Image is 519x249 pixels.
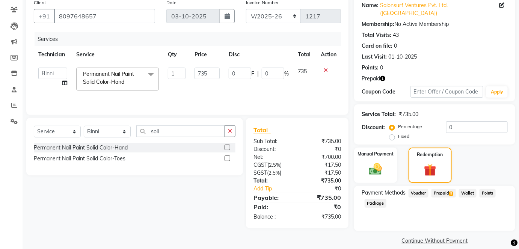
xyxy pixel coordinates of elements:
label: Fixed [398,133,409,140]
div: Payable: [248,193,297,202]
div: Permanent Nail Paint Solid Color-Hand [34,144,128,152]
div: Points: [362,64,379,72]
div: 43 [393,31,399,39]
th: Service [72,46,163,63]
div: Services [35,32,347,46]
span: % [284,70,289,78]
span: Total [253,126,271,134]
span: 2.5% [269,170,280,176]
div: ₹17.50 [297,161,347,169]
div: ( ) [248,169,297,177]
span: Permanent Nail Paint Solid Color-Hand [83,71,134,85]
div: Coupon Code [362,88,410,96]
span: Prepaid [362,75,380,83]
div: ₹735.00 [297,193,347,202]
div: Card on file: [362,42,392,50]
div: ( ) [248,161,297,169]
th: Technician [34,46,72,63]
a: Salonsurf Ventures Pvt. Ltd. ([GEOGRAPHIC_DATA]) [380,2,499,17]
th: Price [190,46,224,63]
div: Membership: [362,20,394,28]
div: ₹0 [305,185,347,193]
div: Net: [248,153,297,161]
div: No Active Membership [362,20,508,28]
input: Enter Offer / Coupon Code [410,86,484,98]
button: +91 [34,9,55,23]
div: Balance : [248,213,297,221]
div: ₹735.00 [297,137,347,145]
div: Permanent Nail Paint Solid Color-Toes [34,155,125,163]
div: Sub Total: [248,137,297,145]
div: Total Visits: [362,31,391,39]
span: F [251,70,254,78]
span: 5 [449,192,453,196]
input: Search or Scan [136,125,225,137]
div: ₹0 [297,202,347,211]
a: Continue Without Payment [356,237,514,245]
img: _cash.svg [365,162,386,177]
button: Apply [486,86,508,98]
label: Manual Payment [358,151,394,157]
div: ₹735.00 [297,177,347,185]
th: Action [316,46,341,63]
div: Discount: [362,124,385,131]
div: Total: [248,177,297,185]
input: Search by Name/Mobile/Email/Code [54,9,155,23]
div: ₹700.00 [297,153,347,161]
span: Wallet [459,189,477,198]
label: Percentage [398,123,422,130]
span: Points [480,189,496,198]
div: ₹0 [297,145,347,153]
th: Disc [224,46,293,63]
span: SGST [253,169,267,176]
th: Qty [163,46,190,63]
div: Paid: [248,202,297,211]
span: Payment Methods [362,189,406,197]
div: Last Visit: [362,53,387,61]
div: ₹735.00 [297,213,347,221]
div: 0 [380,64,383,72]
span: Voucher [409,189,428,198]
th: Total [293,46,316,63]
span: 2.5% [269,162,280,168]
div: 0 [394,42,397,50]
img: _gift.svg [420,163,440,178]
div: ₹17.50 [297,169,347,177]
span: CGST [253,161,267,168]
span: 735 [298,68,307,75]
div: 01-10-2025 [388,53,417,61]
div: Name: [362,2,379,17]
span: Prepaid [431,189,456,198]
div: Service Total: [362,110,396,118]
label: Redemption [417,151,443,158]
a: Add Tip [248,185,305,193]
a: x [124,78,128,85]
span: Package [365,199,386,208]
div: ₹735.00 [399,110,418,118]
div: Discount: [248,145,297,153]
span: | [257,70,259,78]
